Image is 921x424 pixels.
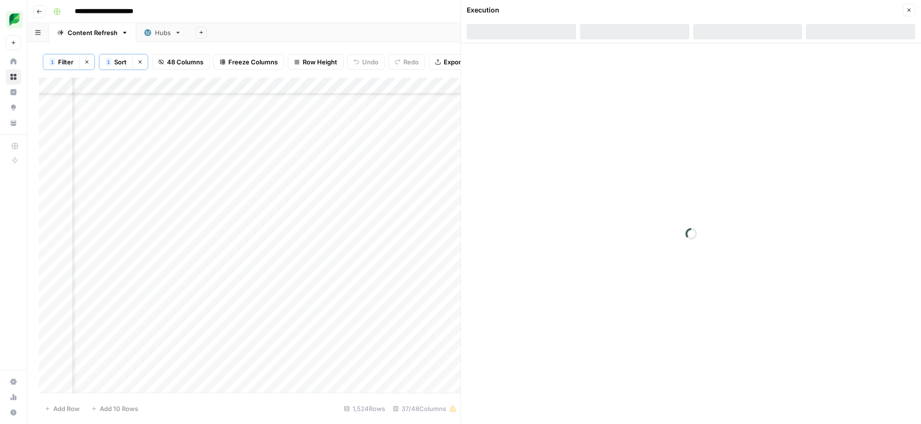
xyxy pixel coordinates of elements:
[99,54,132,70] button: 1Sort
[444,57,478,67] span: Export CSV
[6,115,21,131] a: Your Data
[6,389,21,405] a: Usage
[6,405,21,420] button: Help + Support
[85,401,144,416] button: Add 10 Rows
[106,58,111,66] div: 1
[362,57,378,67] span: Undo
[136,23,189,42] a: Hubs
[6,11,23,28] img: SproutSocial Logo
[167,57,203,67] span: 48 Columns
[403,57,419,67] span: Redo
[152,54,210,70] button: 48 Columns
[6,69,21,85] a: Browse
[340,401,389,416] div: 1,524 Rows
[389,401,460,416] div: 37/48 Columns
[49,23,136,42] a: Content Refresh
[51,58,54,66] span: 1
[53,404,80,413] span: Add Row
[347,54,385,70] button: Undo
[6,54,21,69] a: Home
[39,401,85,416] button: Add Row
[114,57,127,67] span: Sort
[155,28,171,37] div: Hubs
[49,58,55,66] div: 1
[228,57,278,67] span: Freeze Columns
[58,57,73,67] span: Filter
[6,100,21,115] a: Opportunities
[107,58,110,66] span: 1
[288,54,343,70] button: Row Height
[6,8,21,32] button: Workspace: SproutSocial
[6,85,21,100] a: Insights
[100,404,138,413] span: Add 10 Rows
[213,54,284,70] button: Freeze Columns
[6,374,21,389] a: Settings
[467,5,499,15] div: Execution
[43,54,79,70] button: 1Filter
[303,57,337,67] span: Row Height
[389,54,425,70] button: Redo
[429,54,484,70] button: Export CSV
[68,28,118,37] div: Content Refresh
